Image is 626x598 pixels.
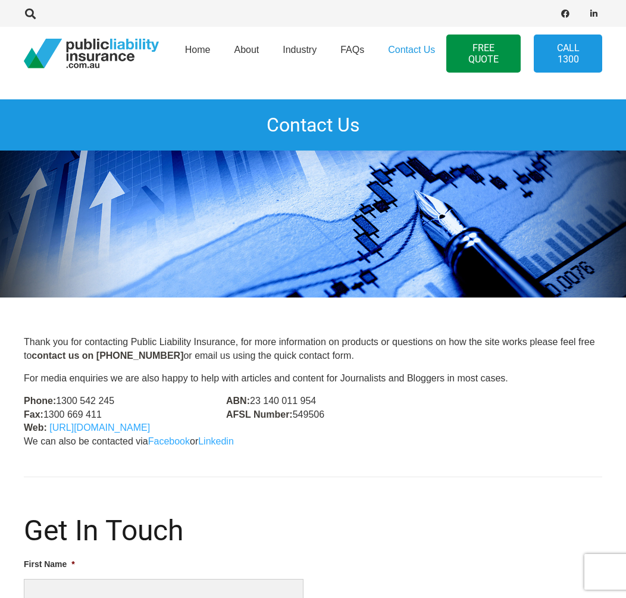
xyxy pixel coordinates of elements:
strong: Web: [24,422,47,433]
p: We can also be contacted via or [24,435,602,448]
strong: AFSL Number: [226,409,293,419]
a: Industry [271,23,328,84]
strong: ABN: [226,396,250,406]
p: 23 140 011 954 549506 [226,395,400,421]
span: About [234,45,259,55]
a: Facebook [557,5,574,22]
span: FAQs [340,45,364,55]
p: 1300 542 245 1300 669 411 [24,395,198,434]
label: First Name [24,559,75,569]
a: Home [173,23,223,84]
p: For media enquiries we are also happy to help with articles and content for Journalists and Blogg... [24,372,602,385]
a: Linkedin [198,436,234,446]
strong: Fax: [24,409,43,419]
h1: Get In Touch [24,514,602,548]
span: Contact Us [388,45,435,55]
span: Industry [283,45,317,55]
a: pli_logotransparent [24,39,159,68]
a: Contact Us [376,23,447,84]
a: FREE QUOTE [446,35,521,73]
a: LinkedIn [586,5,602,22]
a: Call 1300 [534,35,602,73]
a: [URL][DOMAIN_NAME] [49,422,150,433]
strong: Phone: [24,396,56,406]
strong: contact us on [PHONE_NUMBER] [32,350,183,361]
a: FAQs [328,23,376,84]
a: Facebook [148,436,190,446]
a: About [222,23,271,84]
span: Home [185,45,211,55]
p: Thank you for contacting Public Liability Insurance, for more information on products or question... [24,336,602,362]
a: Search [18,8,42,19]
